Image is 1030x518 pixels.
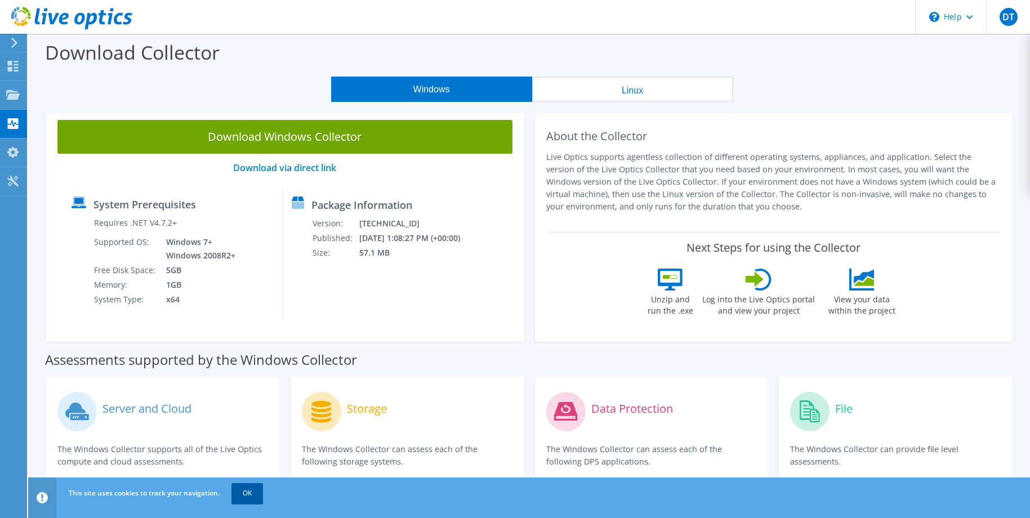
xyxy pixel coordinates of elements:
[644,291,696,316] label: Unzip and run the .exe
[69,488,220,498] span: This site uses cookies to track your navigation.
[821,291,902,316] label: View your data within the project
[93,199,196,210] label: System Prerequisites
[231,483,263,503] a: OK
[591,403,673,414] label: Data Protection
[93,292,158,307] td: System Type:
[1000,8,1018,26] span: DT
[158,278,238,292] td: 1GB
[93,235,158,263] td: Supported OS:
[158,292,238,307] td: x64
[57,443,268,468] p: The Windows Collector supports all of the Live Optics compute and cloud assessments.
[702,291,815,316] label: Log into the Live Optics portal and view your project
[312,231,359,245] td: Published:
[93,263,158,278] td: Free Disk Space:
[312,245,359,260] td: Size:
[532,77,733,102] button: Linux
[790,443,1001,468] p: The Windows Collector can provide file level assessments.
[929,12,939,22] svg: \n
[311,199,412,211] label: Package Information
[546,443,757,468] p: The Windows Collector can assess each of the following DPS applications.
[312,216,359,231] td: Version:
[359,216,475,231] td: [TECHNICAL_ID]
[93,278,158,292] td: Memory:
[347,403,387,414] label: Storage
[158,263,238,278] td: 5GB
[302,443,512,468] p: The Windows Collector can assess each of the following storage systems.
[233,162,336,174] a: Download via direct link
[102,403,191,414] label: Server and Cloud
[359,231,475,245] td: [DATE] 1:08:27 PM (+00:00)
[158,235,238,263] td: Windows 7+ Windows 2008R2+
[686,241,860,254] label: Next Steps for using the Collector
[835,403,853,414] label: File
[546,151,1001,213] p: Live Optics supports agentless collection of different operating systems, appliances, and applica...
[45,39,220,65] label: Download Collector
[94,217,177,229] label: Requires .NET V4.7.2+
[359,245,475,260] td: 57.1 MB
[331,77,532,102] button: Windows
[546,129,1001,143] h2: About the Collector
[45,354,357,365] label: Assessments supported by the Windows Collector
[57,120,512,154] a: Download Windows Collector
